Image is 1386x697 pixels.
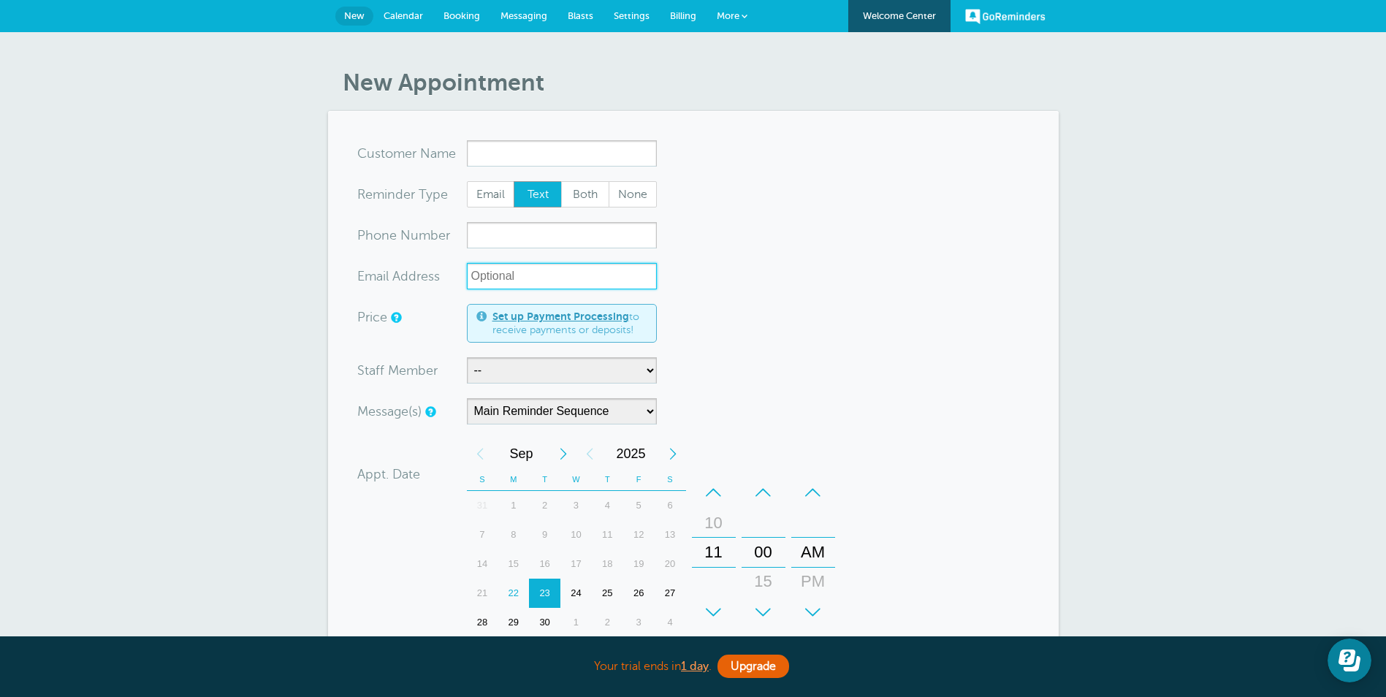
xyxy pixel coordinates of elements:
[560,491,592,520] div: 3
[493,439,550,468] span: September
[623,491,655,520] div: Friday, September 5
[623,579,655,608] div: 26
[550,439,576,468] div: Next Month
[492,311,647,336] span: to receive payments or deposits!
[696,509,731,538] div: 10
[529,608,560,637] div: 30
[357,229,381,242] span: Pho
[467,520,498,549] div: 7
[467,549,498,579] div: 14
[467,491,498,520] div: 31
[529,491,560,520] div: 2
[529,608,560,637] div: Tuesday, September 30
[717,10,739,21] span: More
[562,182,609,207] span: Both
[357,147,381,160] span: Cus
[1328,639,1371,682] iframe: Resource center
[498,608,529,637] div: Monday, September 29
[467,468,498,491] th: S
[514,181,562,207] label: Text
[467,181,515,207] label: Email
[623,549,655,579] div: 19
[529,579,560,608] div: Tuesday, September 23
[561,181,609,207] label: Both
[623,520,655,549] div: 12
[592,491,623,520] div: 4
[514,182,561,207] span: Text
[655,491,686,520] div: 6
[796,538,831,567] div: AM
[357,263,467,289] div: ress
[742,478,785,627] div: Minutes
[614,10,650,21] span: Settings
[623,608,655,637] div: Friday, October 3
[623,520,655,549] div: Friday, September 12
[529,520,560,549] div: 9
[357,222,467,248] div: mber
[655,520,686,549] div: Saturday, September 13
[696,538,731,567] div: 11
[623,608,655,637] div: 3
[746,567,781,596] div: 15
[655,468,686,491] th: S
[692,478,736,627] div: Hours
[576,439,603,468] div: Previous Year
[467,579,498,608] div: Sunday, September 21
[467,263,657,289] input: Optional
[357,468,420,481] label: Appt. Date
[655,549,686,579] div: Saturday, September 20
[592,520,623,549] div: 11
[467,439,493,468] div: Previous Month
[560,608,592,637] div: 1
[655,549,686,579] div: 20
[592,520,623,549] div: Thursday, September 11
[498,468,529,491] th: M
[498,491,529,520] div: 1
[343,69,1059,96] h1: New Appointment
[655,491,686,520] div: Saturday, September 6
[746,596,781,625] div: 30
[655,608,686,637] div: Saturday, October 4
[498,491,529,520] div: Monday, September 1
[655,579,686,608] div: 27
[592,491,623,520] div: Thursday, September 4
[443,10,480,21] span: Booking
[498,520,529,549] div: 8
[498,520,529,549] div: Monday, September 8
[560,608,592,637] div: Wednesday, October 1
[467,608,498,637] div: Sunday, September 28
[592,549,623,579] div: 18
[498,579,529,608] div: Today, Monday, September 22
[498,608,529,637] div: 29
[660,439,686,468] div: Next Year
[381,229,419,242] span: ne Nu
[560,579,592,608] div: 24
[529,549,560,579] div: Tuesday, September 16
[383,270,416,283] span: il Add
[529,549,560,579] div: 16
[592,608,623,637] div: 2
[335,7,373,26] a: New
[357,311,387,324] label: Price
[560,491,592,520] div: Wednesday, September 3
[357,140,467,167] div: ame
[560,579,592,608] div: Wednesday, September 24
[529,579,560,608] div: 23
[328,651,1059,682] div: Your trial ends in .
[468,182,514,207] span: Email
[425,407,434,416] a: Simple templates and custom messages will use the reminder schedule set under Settings > Reminder...
[681,660,709,673] a: 1 day
[717,655,789,678] a: Upgrade
[384,10,423,21] span: Calendar
[357,188,448,201] label: Reminder Type
[467,549,498,579] div: Sunday, September 14
[568,10,593,21] span: Blasts
[500,10,547,21] span: Messaging
[560,520,592,549] div: 10
[498,549,529,579] div: 15
[529,468,560,491] th: T
[467,520,498,549] div: Sunday, September 7
[670,10,696,21] span: Billing
[655,520,686,549] div: 13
